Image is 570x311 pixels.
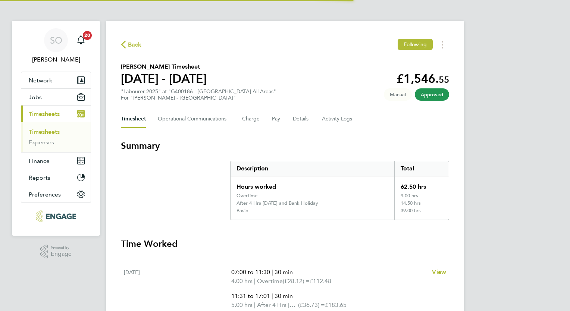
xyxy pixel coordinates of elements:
[121,95,276,101] div: For "[PERSON_NAME] - [GEOGRAPHIC_DATA]"
[121,238,449,250] h3: Time Worked
[121,140,449,152] h3: Summary
[51,251,72,257] span: Engage
[231,161,394,176] div: Description
[257,301,298,310] span: After 4 Hrs [DATE] and Bank Holiday
[293,110,310,128] button: Details
[398,39,433,50] button: Following
[322,110,353,128] button: Activity Logs
[29,174,50,181] span: Reports
[29,157,50,164] span: Finance
[51,245,72,251] span: Powered by
[21,72,91,88] button: Network
[231,176,394,193] div: Hours worked
[21,106,91,122] button: Timesheets
[29,94,42,101] span: Jobs
[242,110,260,128] button: Charge
[21,169,91,186] button: Reports
[128,40,142,49] span: Back
[50,35,62,45] span: SO
[254,301,256,308] span: |
[237,208,248,214] div: Basic
[325,301,347,308] span: £183.65
[121,110,146,128] button: Timesheet
[21,55,91,64] span: Scott O'Malley
[231,301,253,308] span: 5.00 hrs
[394,193,449,200] div: 9.00 hrs
[415,88,449,101] span: This timesheet has been approved.
[40,245,72,259] a: Powered byEngage
[237,193,257,199] div: Overtime
[21,28,91,64] a: SO[PERSON_NAME]
[237,200,318,206] div: After 4 Hrs [DATE] and Bank Holiday
[384,88,412,101] span: This timesheet was manually created.
[257,277,283,286] span: Overtime
[12,21,100,236] nav: Main navigation
[230,161,449,220] div: Summary
[310,277,331,285] span: £112.48
[397,72,449,86] app-decimal: £1,546.
[121,40,142,49] button: Back
[404,41,427,48] span: Following
[283,277,310,285] span: (£28.12) =
[29,77,52,84] span: Network
[432,268,446,276] span: View
[272,110,281,128] button: Pay
[21,210,91,222] a: Go to home page
[275,268,293,276] span: 30 min
[121,62,207,71] h2: [PERSON_NAME] Timesheet
[73,28,88,52] a: 20
[21,186,91,202] button: Preferences
[231,268,270,276] span: 07:00 to 11:30
[29,110,60,117] span: Timesheets
[21,153,91,169] button: Finance
[436,39,449,50] button: Timesheets Menu
[29,191,61,198] span: Preferences
[83,31,92,40] span: 20
[394,176,449,193] div: 62.50 hrs
[432,268,446,277] a: View
[29,128,60,135] a: Timesheets
[36,210,76,222] img: peacerecruitment-logo-retina.png
[298,301,325,308] span: (£36.73) =
[272,268,273,276] span: |
[121,71,207,86] h1: [DATE] - [DATE]
[272,292,273,299] span: |
[394,208,449,220] div: 39.00 hrs
[275,292,293,299] span: 30 min
[439,74,449,85] span: 55
[231,292,270,299] span: 11:31 to 17:01
[124,268,231,310] div: [DATE]
[394,161,449,176] div: Total
[29,139,54,146] a: Expenses
[254,277,256,285] span: |
[121,88,276,101] div: "Labourer 2025" at "G400186 - [GEOGRAPHIC_DATA] All Areas"
[158,110,230,128] button: Operational Communications
[231,277,253,285] span: 4.00 hrs
[394,200,449,208] div: 14.50 hrs
[21,122,91,152] div: Timesheets
[21,89,91,105] button: Jobs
